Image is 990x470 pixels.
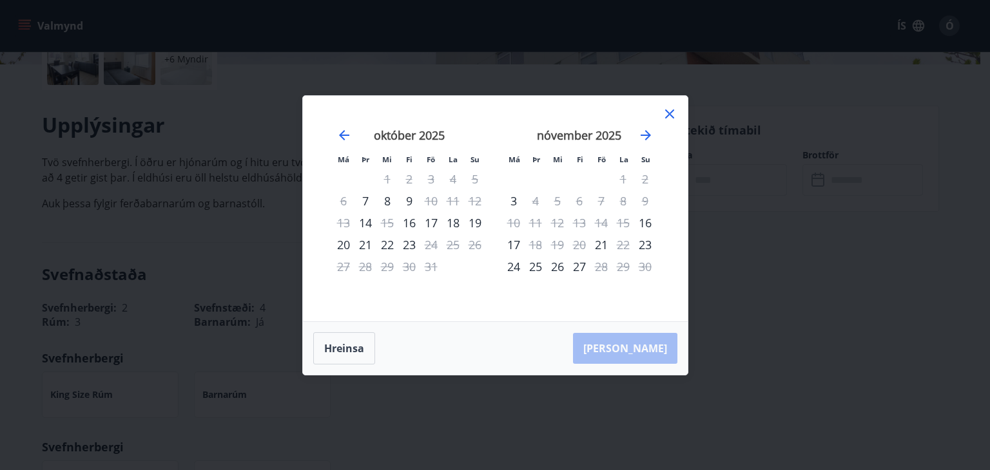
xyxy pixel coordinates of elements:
[612,234,634,256] div: Aðeins útritun í boði
[376,234,398,256] td: miðvikudagur, 22. október 2025
[634,190,656,212] td: Not available. sunnudagur, 9. nóvember 2025
[619,155,628,164] small: La
[525,190,547,212] td: Not available. þriðjudagur, 4. nóvember 2025
[398,212,420,234] td: fimmtudagur, 16. október 2025
[398,234,420,256] td: fimmtudagur, 23. október 2025
[398,168,420,190] td: Not available. fimmtudagur, 2. október 2025
[590,256,612,277] div: Aðeins útritun í boði
[553,155,563,164] small: Mi
[597,155,606,164] small: Fö
[333,190,354,212] td: Not available. mánudagur, 6. október 2025
[547,256,568,277] div: 26
[354,190,376,212] td: þriðjudagur, 7. október 2025
[333,212,354,234] td: Not available. mánudagur, 13. október 2025
[406,155,412,164] small: Fi
[420,168,442,190] td: Not available. föstudagur, 3. október 2025
[612,234,634,256] td: Not available. laugardagur, 22. nóvember 2025
[374,127,445,143] strong: október 2025
[354,234,376,256] div: 21
[568,190,590,212] td: Not available. fimmtudagur, 6. nóvember 2025
[420,190,442,212] td: Not available. föstudagur, 10. október 2025
[376,212,398,234] div: Aðeins útritun í boði
[354,256,376,277] td: Not available. þriðjudagur, 28. október 2025
[638,127,654,143] div: Move forward to switch to the next month.
[382,155,392,164] small: Mi
[503,212,525,234] td: Not available. mánudagur, 10. nóvember 2025
[354,190,376,212] div: Aðeins innritun í boði
[525,256,547,277] div: 25
[442,168,464,190] td: Not available. laugardagur, 4. október 2025
[612,256,634,277] td: Not available. laugardagur, 29. nóvember 2025
[442,212,464,234] div: 18
[503,234,525,256] div: 17
[464,190,486,212] td: Not available. sunnudagur, 12. október 2025
[420,256,442,277] td: Not available. föstudagur, 31. október 2025
[362,155,369,164] small: Þr
[318,111,672,306] div: Calendar
[547,190,568,212] td: Not available. miðvikudagur, 5. nóvember 2025
[471,155,480,164] small: Su
[590,256,612,277] td: Not available. föstudagur, 28. nóvember 2025
[525,234,547,256] td: Not available. þriðjudagur, 18. nóvember 2025
[442,212,464,234] td: laugardagur, 18. október 2025
[590,212,612,234] td: Not available. föstudagur, 14. nóvember 2025
[333,234,354,256] td: mánudagur, 20. október 2025
[612,168,634,190] td: Not available. laugardagur, 1. nóvember 2025
[503,256,525,277] div: 24
[398,190,420,212] td: fimmtudagur, 9. október 2025
[537,127,621,143] strong: nóvember 2025
[420,234,442,256] div: Aðeins útritun í boði
[525,212,547,234] td: Not available. þriðjudagur, 11. nóvember 2025
[333,256,354,277] td: Not available. mánudagur, 27. október 2025
[398,234,420,256] div: 23
[568,234,590,256] td: Not available. fimmtudagur, 20. nóvember 2025
[503,190,525,212] div: Aðeins innritun í boði
[577,155,583,164] small: Fi
[547,234,568,256] td: Not available. miðvikudagur, 19. nóvember 2025
[532,155,540,164] small: Þr
[547,256,568,277] td: miðvikudagur, 26. nóvember 2025
[376,234,398,256] div: 22
[442,190,464,212] td: Not available. laugardagur, 11. október 2025
[338,155,349,164] small: Má
[641,155,650,164] small: Su
[634,234,656,256] td: sunnudagur, 23. nóvember 2025
[376,256,398,277] td: Not available. miðvikudagur, 29. október 2025
[612,212,634,234] td: Not available. laugardagur, 15. nóvember 2025
[376,190,398,212] td: miðvikudagur, 8. október 2025
[525,234,547,256] div: Aðeins útritun í boði
[398,212,420,234] div: Aðeins innritun í boði
[568,256,590,277] div: 27
[634,212,656,234] div: Aðeins innritun í boði
[464,168,486,190] td: Not available. sunnudagur, 5. október 2025
[525,256,547,277] td: þriðjudagur, 25. nóvember 2025
[503,190,525,212] td: mánudagur, 3. nóvember 2025
[634,168,656,190] td: Not available. sunnudagur, 2. nóvember 2025
[376,212,398,234] td: Not available. miðvikudagur, 15. október 2025
[354,234,376,256] td: þriðjudagur, 21. október 2025
[590,190,612,212] td: Not available. föstudagur, 7. nóvember 2025
[336,127,352,143] div: Move backward to switch to the previous month.
[464,212,486,234] td: sunnudagur, 19. október 2025
[568,256,590,277] td: fimmtudagur, 27. nóvember 2025
[634,212,656,234] td: sunnudagur, 16. nóvember 2025
[354,212,376,234] td: þriðjudagur, 14. október 2025
[398,190,420,212] div: 9
[509,155,520,164] small: Má
[634,234,656,256] div: Aðeins innritun í boði
[442,234,464,256] td: Not available. laugardagur, 25. október 2025
[568,212,590,234] td: Not available. fimmtudagur, 13. nóvember 2025
[376,168,398,190] td: Not available. miðvikudagur, 1. október 2025
[590,234,612,256] td: föstudagur, 21. nóvember 2025
[612,190,634,212] td: Not available. laugardagur, 8. nóvember 2025
[464,212,486,234] div: 19
[420,212,442,234] td: föstudagur, 17. október 2025
[333,234,354,256] div: 20
[503,256,525,277] td: mánudagur, 24. nóvember 2025
[398,256,420,277] td: Not available. fimmtudagur, 30. október 2025
[420,234,442,256] td: Not available. föstudagur, 24. október 2025
[525,190,547,212] div: Aðeins útritun í boði
[449,155,458,164] small: La
[376,190,398,212] div: 8
[464,234,486,256] td: Not available. sunnudagur, 26. október 2025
